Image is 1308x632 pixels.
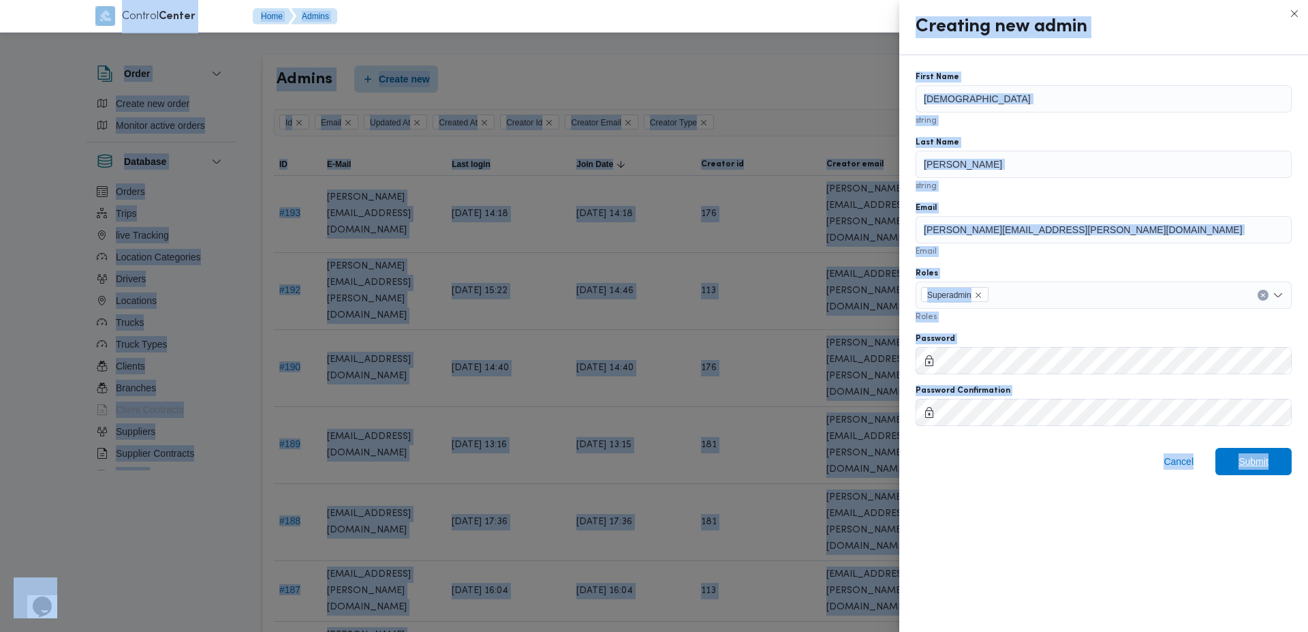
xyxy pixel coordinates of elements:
[159,12,196,22] b: Center
[974,291,982,299] button: Remove Superadmin from selection in this group
[916,243,1292,257] div: Email
[1258,290,1268,301] button: Clear input
[916,309,1292,322] div: Roles
[291,8,337,25] button: Admins
[1158,448,1199,475] button: Cancel
[916,16,1292,38] h2: Creating new admin
[253,8,294,25] button: Home
[1239,453,1268,470] span: Submit
[916,137,959,148] label: Last Name
[916,72,959,82] label: First Name
[916,268,938,279] label: Roles
[916,333,955,344] label: Password
[921,287,988,302] span: Superadmin
[1164,453,1194,470] span: Cancel
[916,112,1292,126] div: string
[1215,448,1292,475] button: Submit
[95,6,115,26] img: X8yXhbKr1z7QwAAAABJRU5ErkJggg==
[1286,5,1303,22] button: Close this dialog
[916,385,1010,396] label: Password Confirmation
[14,577,57,618] iframe: chat widget
[916,178,1292,192] div: string
[1273,290,1283,301] button: Open list of options
[927,288,971,303] span: Superadmin
[916,202,937,213] label: Email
